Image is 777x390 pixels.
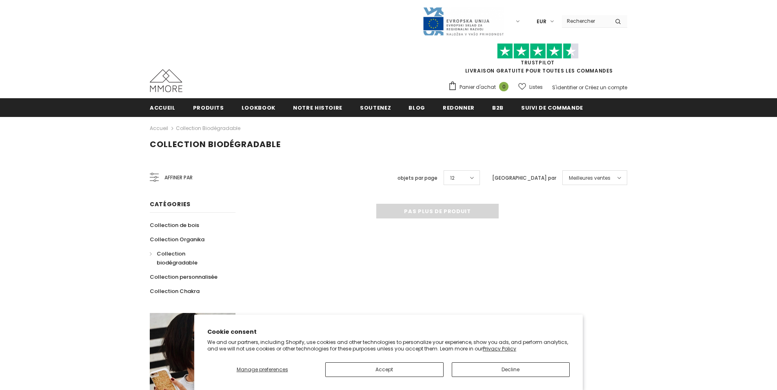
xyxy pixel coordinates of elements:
span: Suivi de commande [521,104,583,112]
span: Redonner [443,104,475,112]
button: Decline [452,362,570,377]
a: Lookbook [242,98,275,117]
a: Listes [518,80,543,94]
a: Panier d'achat 0 [448,81,513,93]
a: TrustPilot [521,59,555,66]
span: Collection Chakra [150,287,200,295]
span: Meilleures ventes [569,174,610,182]
a: Produits [193,98,224,117]
a: Privacy Policy [483,345,516,352]
span: Produits [193,104,224,112]
button: Manage preferences [207,362,317,377]
a: Notre histoire [293,98,342,117]
a: Collection personnalisée [150,270,218,284]
span: Blog [408,104,425,112]
button: Accept [325,362,444,377]
a: B2B [492,98,504,117]
span: 12 [450,174,455,182]
span: EUR [537,18,546,26]
img: Faites confiance aux étoiles pilotes [497,43,579,59]
a: Accueil [150,123,168,133]
label: objets par page [397,174,437,182]
span: Catégories [150,200,191,208]
a: soutenez [360,98,391,117]
span: Accueil [150,104,175,112]
p: We and our partners, including Shopify, use cookies and other technologies to personalize your ex... [207,339,570,352]
span: Collection biodégradable [157,250,198,267]
a: Collection biodégradable [150,247,226,270]
a: Blog [408,98,425,117]
a: Collection de bois [150,218,199,232]
a: S'identifier [552,84,577,91]
h2: Cookie consent [207,328,570,336]
a: Créez un compte [585,84,627,91]
span: Manage preferences [237,366,288,373]
span: Lookbook [242,104,275,112]
img: Cas MMORE [150,69,182,92]
a: Redonner [443,98,475,117]
a: Javni Razpis [422,18,504,24]
a: Collection biodégradable [176,125,240,132]
a: Collection Organika [150,232,204,247]
span: soutenez [360,104,391,112]
a: Accueil [150,98,175,117]
label: [GEOGRAPHIC_DATA] par [492,174,556,182]
span: or [579,84,584,91]
span: Collection personnalisée [150,273,218,281]
input: Search Site [562,15,609,27]
span: 0 [499,82,508,91]
span: B2B [492,104,504,112]
span: Panier d'achat [460,83,496,91]
span: Collection biodégradable [150,139,281,150]
span: Affiner par [164,173,193,182]
span: Collection Organika [150,236,204,243]
span: LIVRAISON GRATUITE POUR TOUTES LES COMMANDES [448,47,627,74]
span: Collection de bois [150,221,199,229]
span: Notre histoire [293,104,342,112]
a: Suivi de commande [521,98,583,117]
span: Listes [529,83,543,91]
a: Collection Chakra [150,284,200,298]
img: Javni Razpis [422,7,504,36]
